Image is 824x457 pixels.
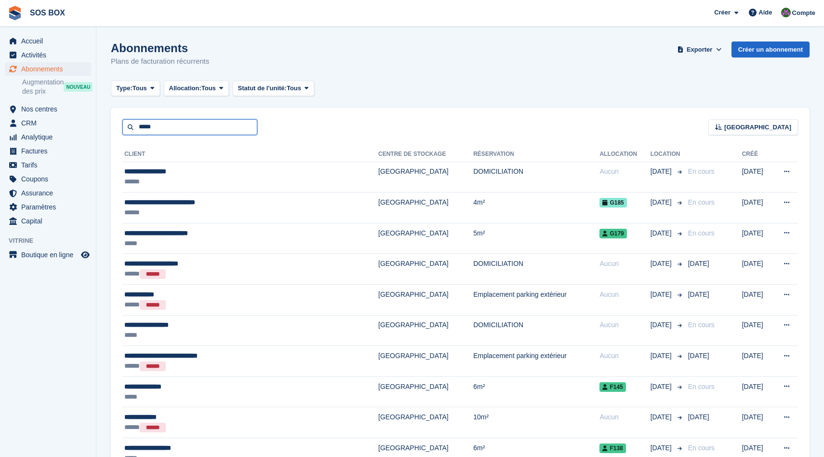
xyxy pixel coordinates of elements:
span: Factures [21,144,79,158]
a: menu [5,102,91,116]
th: Créé [742,147,771,162]
th: Allocation [599,147,650,162]
span: F145 [599,382,625,392]
span: [GEOGRAPHIC_DATA] [724,123,791,132]
img: stora-icon-8386f47178a22dfd0bd8f6a31ec36ba5ce8667c1dd55bd0f319d3a0aa187defe.svg [8,6,22,20]
td: [GEOGRAPHIC_DATA] [378,346,473,377]
span: En cours [688,383,715,390]
a: Augmentation des prix NOUVEAU [22,77,91,97]
span: En cours [688,229,715,237]
span: [DATE] [651,443,674,453]
span: Compte [792,8,815,18]
a: menu [5,200,91,214]
span: F138 [599,443,625,453]
span: [DATE] [651,197,674,208]
a: menu [5,130,91,144]
span: Tous [287,83,301,93]
td: [DATE] [742,162,771,193]
div: Aucun [599,290,650,300]
a: menu [5,172,91,186]
span: Boutique en ligne [21,248,79,262]
a: SOS BOX [26,5,69,21]
td: [GEOGRAPHIC_DATA] [378,407,473,438]
span: Tarifs [21,158,79,172]
td: DOMICILIATION [473,254,599,285]
td: [GEOGRAPHIC_DATA] [378,193,473,223]
button: Exporter [676,42,724,57]
span: Nos centres [21,102,79,116]
span: Abonnements [21,62,79,76]
th: Réservation [473,147,599,162]
span: [DATE] [651,259,674,269]
td: [GEOGRAPHIC_DATA] [378,285,473,316]
button: Statut de l'unité: Tous [233,81,314,97]
span: Paramètres [21,200,79,214]
a: menu [5,186,91,200]
td: Emplacement parking extérieur [473,346,599,377]
span: [DATE] [651,166,674,177]
h1: Abonnements [111,42,209,55]
span: Accueil [21,34,79,48]
a: menu [5,34,91,48]
span: Analytique [21,130,79,144]
span: En cours [688,167,715,175]
th: Client [122,147,378,162]
span: Allocation: [169,83,201,93]
a: menu [5,62,91,76]
span: Exporter [687,45,712,55]
span: En cours [688,321,715,329]
button: Allocation: Tous [164,81,229,97]
div: Aucun [599,412,650,422]
td: [DATE] [742,223,771,254]
span: Tous [133,83,147,93]
td: [DATE] [742,407,771,438]
span: [DATE] [688,291,709,298]
a: menu [5,116,91,130]
span: Type: [116,83,133,93]
span: En cours [688,444,715,452]
th: Location [651,147,684,162]
a: menu [5,214,91,228]
td: [DATE] [742,254,771,285]
td: 10m² [473,407,599,438]
span: Aide [758,8,772,17]
td: DOMICILIATION [473,315,599,346]
td: [DATE] [742,193,771,223]
td: [GEOGRAPHIC_DATA] [378,315,473,346]
span: Statut de l'unité: [238,83,287,93]
span: [DATE] [688,260,709,267]
td: [DATE] [742,376,771,407]
span: [DATE] [688,352,709,360]
span: [DATE] [651,290,674,300]
span: Assurance [21,186,79,200]
span: G185 [599,198,626,208]
a: menu [5,48,91,62]
span: G179 [599,229,626,238]
span: Tous [201,83,216,93]
a: menu [5,248,91,262]
span: [DATE] [651,351,674,361]
td: [GEOGRAPHIC_DATA] [378,223,473,254]
span: Coupons [21,172,79,186]
button: Type: Tous [111,81,160,97]
span: Vitrine [9,236,96,246]
a: menu [5,158,91,172]
span: [DATE] [651,412,674,422]
span: Créer [714,8,731,17]
div: Aucun [599,259,650,269]
td: [GEOGRAPHIC_DATA] [378,376,473,407]
span: CRM [21,116,79,130]
td: Emplacement parking extérieur [473,285,599,316]
span: Capital [21,214,79,228]
th: Centre de stockage [378,147,473,162]
div: Aucun [599,351,650,361]
td: [GEOGRAPHIC_DATA] [378,162,473,193]
img: ALEXANDRE SOUBIRA [781,8,791,17]
td: DOMICILIATION [473,162,599,193]
td: [DATE] [742,315,771,346]
td: 4m² [473,193,599,223]
span: [DATE] [688,413,709,421]
div: Aucun [599,166,650,177]
span: [DATE] [651,382,674,392]
td: [GEOGRAPHIC_DATA] [378,254,473,285]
